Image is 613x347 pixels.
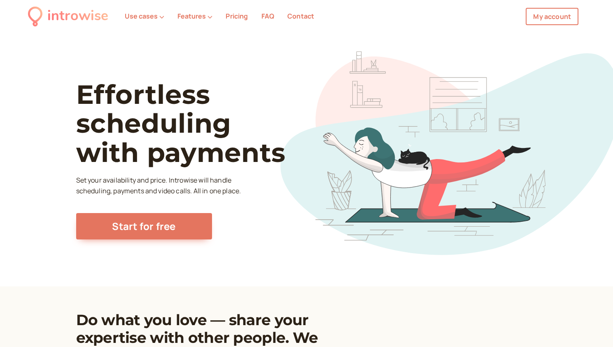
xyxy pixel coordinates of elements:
[226,12,248,21] a: Pricing
[76,175,243,197] p: Set your availability and price. Introwise will handle scheduling, payments and video calls. All ...
[177,12,212,20] button: Features
[76,80,315,167] h1: Effortless scheduling with payments
[125,12,164,20] button: Use cases
[47,5,108,28] div: introwise
[287,12,314,21] a: Contact
[76,213,212,239] a: Start for free
[526,8,578,25] a: My account
[572,307,613,347] iframe: Chat Widget
[261,12,274,21] a: FAQ
[28,5,108,28] a: introwise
